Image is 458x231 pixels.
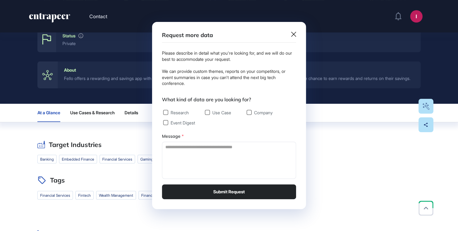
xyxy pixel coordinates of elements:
label: Company [247,110,273,115]
button: Submit Request [162,184,296,199]
label: Event Digest [163,120,195,125]
div: Please describe in detail what you're looking for, and we will do our best to accommodate your re... [162,50,296,86]
div: What kind of data are you looking for? [162,96,296,103]
h3: Request more data [162,32,213,39]
label: Use Case [205,110,231,115]
label: Message [162,133,180,140]
label: Research [163,110,189,115]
